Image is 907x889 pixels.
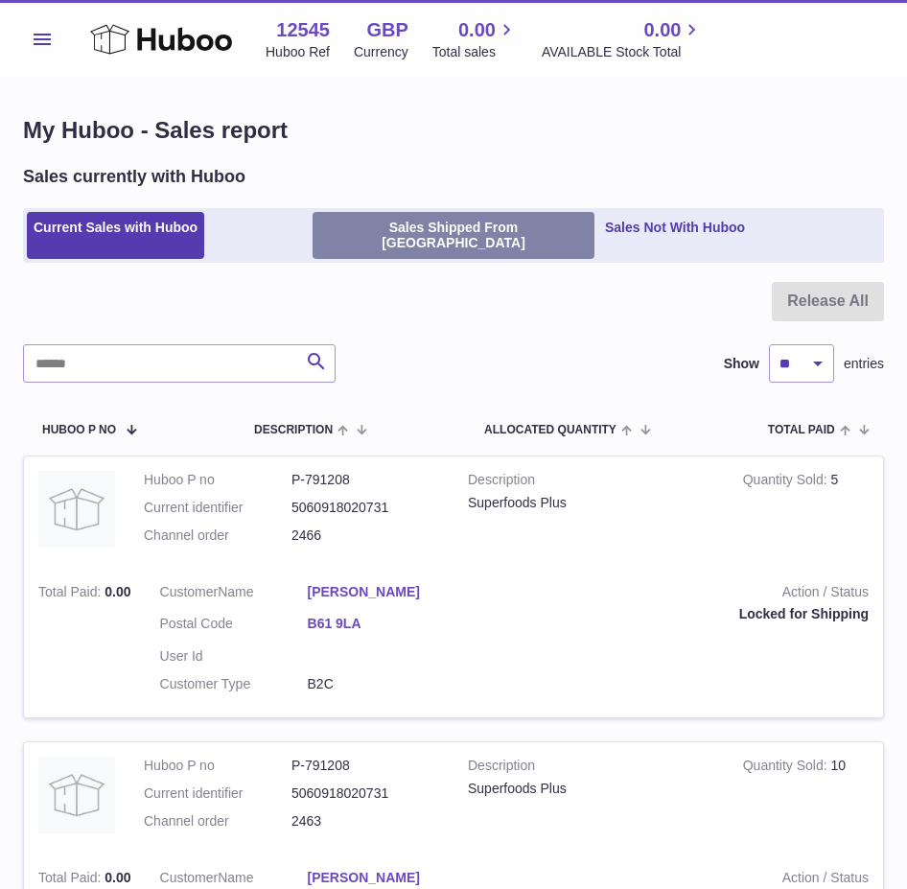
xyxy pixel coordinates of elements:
div: Superfoods Plus [468,780,714,798]
span: Description [254,424,333,436]
div: Locked for Shipping [484,605,869,623]
dt: Channel order [144,526,291,545]
strong: Total Paid [38,584,105,604]
span: 0.00 [458,17,496,43]
a: Sales Not With Huboo [598,212,752,260]
dt: Postal Code [160,615,308,638]
span: Customer [160,584,219,599]
img: no-photo.jpg [38,471,115,548]
strong: Description [468,471,714,494]
strong: Quantity Sold [743,758,831,778]
dt: User Id [160,647,308,666]
dd: P-791208 [291,757,439,775]
a: Sales Shipped From [GEOGRAPHIC_DATA] [313,212,594,260]
span: Customer [160,870,219,885]
span: Total paid [768,424,835,436]
a: 0.00 Total sales [432,17,518,61]
span: 0.00 [105,584,130,599]
div: Huboo Ref [266,43,330,61]
dt: Customer Type [160,675,308,693]
label: Show [724,355,759,373]
td: 10 [729,742,883,854]
strong: GBP [366,17,407,43]
span: 0.00 [105,870,130,885]
dt: Channel order [144,812,291,831]
strong: Action / Status [484,583,869,606]
span: ALLOCATED Quantity [484,424,616,436]
dd: 5060918020731 [291,784,439,803]
span: Huboo P no [42,424,116,436]
div: Currency [354,43,408,61]
dt: Current identifier [144,499,291,517]
dt: Name [160,583,308,606]
h2: Sales currently with Huboo [23,165,245,188]
dd: 2463 [291,812,439,831]
span: Total sales [432,43,518,61]
dt: Huboo P no [144,757,291,775]
strong: 12545 [276,17,330,43]
span: entries [844,355,884,373]
a: Current Sales with Huboo [27,212,204,260]
h1: My Huboo - Sales report [23,115,884,146]
img: no-photo.jpg [38,757,115,833]
dd: B2C [308,675,455,693]
a: [PERSON_NAME] [308,869,455,887]
span: AVAILABLE Stock Total [542,43,704,61]
dd: P-791208 [291,471,439,489]
strong: Description [468,757,714,780]
dt: Huboo P no [144,471,291,489]
dt: Current identifier [144,784,291,803]
a: 0.00 AVAILABLE Stock Total [542,17,704,61]
a: B61 9LA [308,615,455,633]
span: 0.00 [643,17,681,43]
dd: 5060918020731 [291,499,439,517]
div: Superfoods Plus [468,494,714,512]
strong: Quantity Sold [743,472,831,492]
td: 5 [729,456,883,569]
a: [PERSON_NAME] [308,583,455,601]
dd: 2466 [291,526,439,545]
